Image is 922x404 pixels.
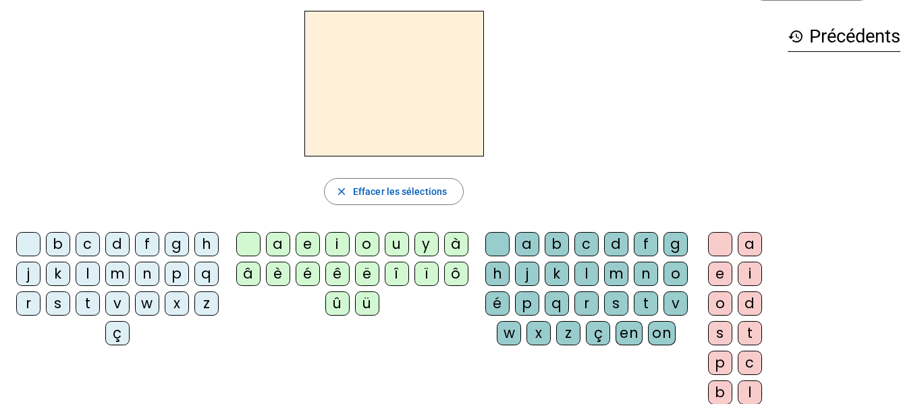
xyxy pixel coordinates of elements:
div: w [497,321,521,345]
div: f [634,232,658,256]
div: ô [444,262,468,286]
div: à [444,232,468,256]
div: p [708,351,732,375]
div: ë [355,262,379,286]
div: d [604,232,628,256]
div: m [105,262,130,286]
div: c [738,351,762,375]
div: n [634,262,658,286]
div: j [515,262,539,286]
div: k [46,262,70,286]
div: on [648,321,676,345]
div: o [663,262,688,286]
div: r [16,291,40,316]
div: û [325,291,350,316]
div: z [556,321,580,345]
div: l [574,262,599,286]
div: î [385,262,409,286]
div: p [165,262,189,286]
mat-icon: close [335,185,348,198]
div: d [738,291,762,316]
div: ï [414,262,439,286]
div: f [135,232,159,256]
div: x [526,321,551,345]
mat-icon: history [788,28,804,45]
div: q [545,291,569,316]
div: s [604,291,628,316]
div: y [414,232,439,256]
div: ç [105,321,130,345]
div: é [485,291,510,316]
div: en [616,321,643,345]
div: e [708,262,732,286]
div: v [663,291,688,316]
div: p [515,291,539,316]
div: u [385,232,409,256]
div: w [135,291,159,316]
h3: Précédents [788,22,900,52]
div: è [266,262,290,286]
div: b [46,232,70,256]
div: s [708,321,732,345]
div: q [194,262,219,286]
div: x [165,291,189,316]
div: b [545,232,569,256]
div: i [738,262,762,286]
div: ç [586,321,610,345]
div: v [105,291,130,316]
div: t [738,321,762,345]
span: Effacer les sélections [353,183,447,200]
div: r [574,291,599,316]
button: Effacer les sélections [324,178,464,205]
div: â [236,262,261,286]
div: g [663,232,688,256]
div: c [574,232,599,256]
div: l [76,262,100,286]
div: j [16,262,40,286]
div: z [194,291,219,316]
div: h [485,262,510,286]
div: e [296,232,320,256]
div: a [515,232,539,256]
div: a [266,232,290,256]
div: é [296,262,320,286]
div: h [194,232,219,256]
div: a [738,232,762,256]
div: o [355,232,379,256]
div: n [135,262,159,286]
div: o [708,291,732,316]
div: g [165,232,189,256]
div: t [634,291,658,316]
div: t [76,291,100,316]
div: ü [355,291,379,316]
div: c [76,232,100,256]
div: m [604,262,628,286]
div: k [545,262,569,286]
div: d [105,232,130,256]
div: s [46,291,70,316]
div: i [325,232,350,256]
div: ê [325,262,350,286]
